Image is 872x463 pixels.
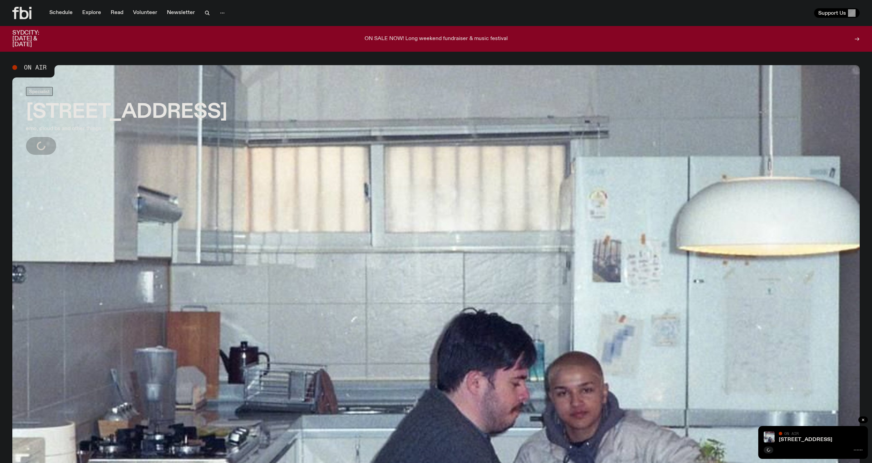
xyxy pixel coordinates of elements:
[163,8,199,18] a: Newsletter
[26,87,227,155] a: [STREET_ADDRESS]emo, cloud bs and other things
[129,8,161,18] a: Volunteer
[784,431,799,436] span: On Air
[26,87,53,96] a: Specialist
[764,431,775,442] img: Pat sits at a dining table with his profile facing the camera. Rhea sits to his left facing the c...
[29,89,50,94] span: Specialist
[45,8,77,18] a: Schedule
[24,64,47,71] span: On Air
[814,8,860,18] button: Support Us
[26,103,227,122] h3: [STREET_ADDRESS]
[78,8,105,18] a: Explore
[26,125,201,133] p: emo, cloud bs and other things
[107,8,127,18] a: Read
[818,10,846,16] span: Support Us
[779,437,832,442] a: [STREET_ADDRESS]
[365,36,508,42] p: ON SALE NOW! Long weekend fundraiser & music festival
[12,30,56,48] h3: SYDCITY: [DATE] & [DATE]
